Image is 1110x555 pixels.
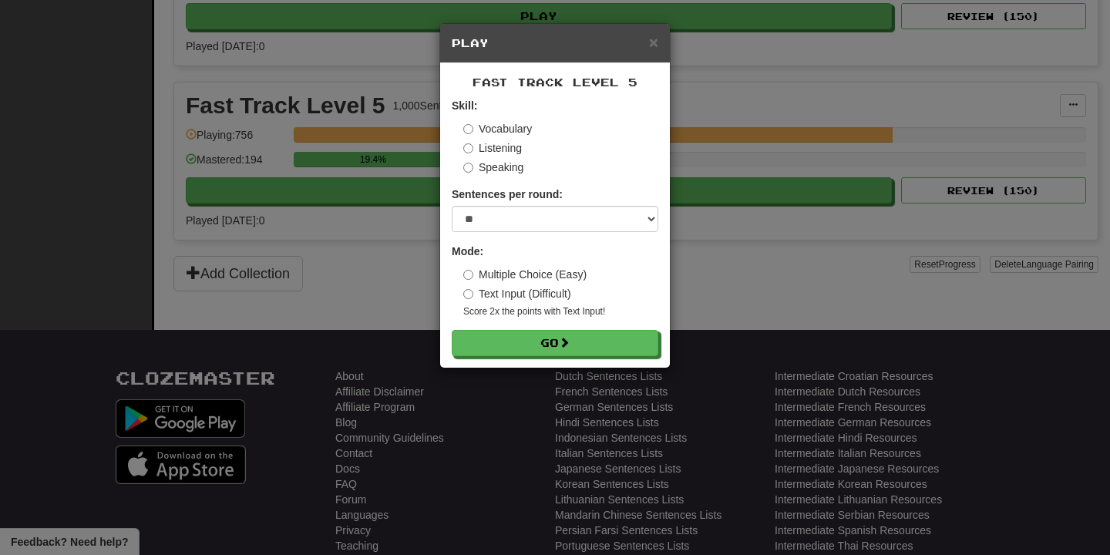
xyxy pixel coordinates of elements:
[463,270,473,280] input: Multiple Choice (Easy)
[463,305,658,318] small: Score 2x the points with Text Input !
[473,76,637,89] span: Fast Track Level 5
[452,99,477,112] strong: Skill:
[452,245,483,257] strong: Mode:
[463,163,473,173] input: Speaking
[452,330,658,356] button: Go
[463,140,522,156] label: Listening
[463,286,571,301] label: Text Input (Difficult)
[452,35,658,51] h5: Play
[463,124,473,134] input: Vocabulary
[463,143,473,153] input: Listening
[463,160,523,175] label: Speaking
[649,34,658,50] button: Close
[463,267,587,282] label: Multiple Choice (Easy)
[463,121,532,136] label: Vocabulary
[649,33,658,51] span: ×
[463,289,473,299] input: Text Input (Difficult)
[452,187,563,202] label: Sentences per round:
